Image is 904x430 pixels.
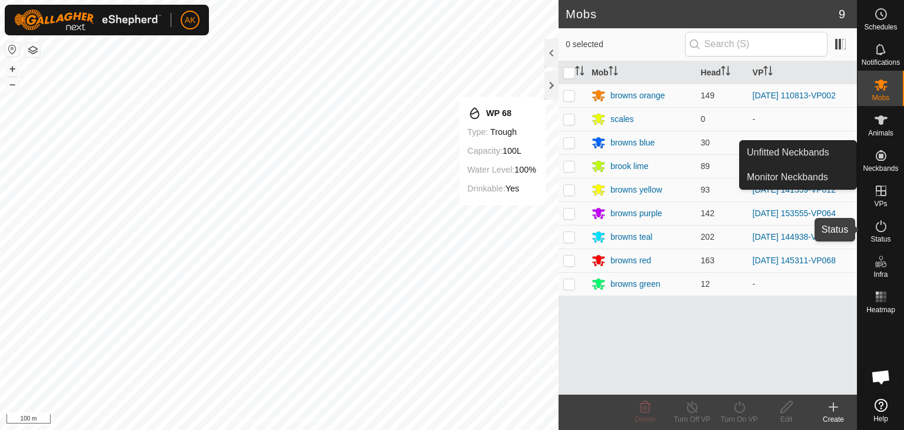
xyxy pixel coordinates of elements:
[870,236,890,243] span: Status
[467,106,536,120] div: WP 68
[753,91,836,100] a: [DATE] 110813-VP002
[185,14,196,27] span: AK
[669,414,716,425] div: Turn Off VP
[467,127,488,137] label: Type:
[467,163,536,177] div: 100%
[609,68,618,77] p-sorticon: Activate to sort
[748,272,857,296] td: -
[868,130,893,137] span: Animals
[610,113,634,125] div: scales
[14,9,161,31] img: Gallagher Logo
[721,68,730,77] p-sorticon: Activate to sort
[753,209,836,218] a: [DATE] 153555-VP064
[873,271,888,278] span: Infra
[233,415,277,425] a: Privacy Policy
[748,107,857,131] td: -
[863,165,898,172] span: Neckbands
[763,414,810,425] div: Edit
[874,200,887,207] span: VPs
[810,414,857,425] div: Create
[748,131,857,154] td: -
[701,209,714,218] span: 142
[696,61,748,84] th: Head
[747,145,829,160] span: Unfitted Neckbands
[587,61,696,84] th: Mob
[610,160,649,173] div: brook lime
[740,166,856,189] a: Monitor Neckbands
[5,62,19,76] button: +
[866,306,895,313] span: Heatmap
[873,415,888,422] span: Help
[701,91,714,100] span: 149
[701,161,710,171] span: 89
[858,394,904,427] a: Help
[575,68,584,77] p-sorticon: Activate to sort
[291,415,325,425] a: Contact Us
[610,231,653,243] div: browns teal
[864,24,897,31] span: Schedules
[610,207,662,220] div: browns purple
[5,77,19,91] button: –
[610,90,665,102] div: browns orange
[862,59,900,66] span: Notifications
[748,61,857,84] th: VP
[610,254,651,267] div: browns red
[753,256,836,265] a: [DATE] 145311-VP068
[863,359,899,395] div: Open chat
[701,138,710,147] span: 30
[467,165,514,174] label: Water Level:
[5,42,19,57] button: Reset Map
[685,32,827,57] input: Search (S)
[747,170,828,184] span: Monitor Neckbands
[701,232,714,242] span: 202
[701,256,714,265] span: 163
[635,415,656,424] span: Delete
[467,146,503,156] label: Capacity:
[740,141,856,164] a: Unfitted Neckbands
[753,232,836,242] a: [DATE] 144938-VP063
[763,68,773,77] p-sorticon: Activate to sort
[716,414,763,425] div: Turn On VP
[467,181,536,196] div: Yes
[872,94,889,101] span: Mobs
[753,185,836,194] a: [DATE] 141559-VP012
[701,185,710,194] span: 93
[610,278,660,290] div: browns green
[839,5,845,23] span: 9
[490,127,517,137] span: trough
[701,114,706,124] span: 0
[566,38,684,51] span: 0 selected
[701,279,710,289] span: 12
[26,43,40,57] button: Map Layers
[610,184,662,196] div: browns yellow
[467,184,506,193] label: Drinkable:
[610,137,655,149] div: browns blue
[566,7,839,21] h2: Mobs
[467,144,536,158] div: 100L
